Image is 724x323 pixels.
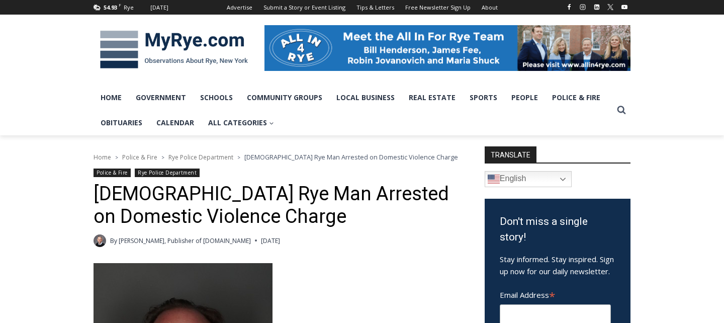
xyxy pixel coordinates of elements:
span: > [115,154,118,161]
a: [PERSON_NAME], Publisher of [DOMAIN_NAME] [119,236,251,245]
span: By [110,236,117,246]
a: Obituaries [94,110,149,135]
img: MyRye.com [94,24,254,76]
a: X [604,1,616,13]
a: YouTube [618,1,630,13]
nav: Breadcrumbs [94,152,458,162]
span: 54.93 [104,4,117,11]
a: Police & Fire [94,169,131,177]
h3: Don't miss a single story! [500,214,615,246]
a: Calendar [149,110,201,135]
a: Schools [193,85,240,110]
label: Email Address [500,285,611,303]
a: People [504,85,545,110]
a: Facebook [563,1,575,13]
div: [DATE] [150,3,168,12]
a: Linkedin [591,1,603,13]
span: > [237,154,240,161]
a: Rye Police Department [168,153,233,161]
a: Police & Fire [122,153,157,161]
nav: Primary Navigation [94,85,612,136]
img: en [488,173,500,185]
span: > [161,154,164,161]
span: [DEMOGRAPHIC_DATA] Rye Man Arrested on Domestic Violence Charge [244,152,458,161]
button: View Search Form [612,101,630,119]
a: Home [94,153,111,161]
a: Police & Fire [545,85,607,110]
a: Government [129,85,193,110]
h1: [DEMOGRAPHIC_DATA] Rye Man Arrested on Domestic Violence Charge [94,183,458,228]
a: Author image [94,234,106,247]
a: English [485,171,572,187]
a: Instagram [577,1,589,13]
a: Sports [463,85,504,110]
img: All in for Rye [264,25,630,70]
p: Stay informed. Stay inspired. Sign up now for our daily newsletter. [500,253,615,277]
strong: TRANSLATE [485,146,536,163]
a: Real Estate [402,85,463,110]
a: Community Groups [240,85,329,110]
div: Rye [124,3,134,12]
span: F [119,2,121,8]
a: All Categories [201,110,281,135]
a: Rye Police Department [135,169,200,177]
span: All Categories [208,117,274,128]
a: Local Business [329,85,402,110]
a: Home [94,85,129,110]
time: [DATE] [261,236,280,246]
